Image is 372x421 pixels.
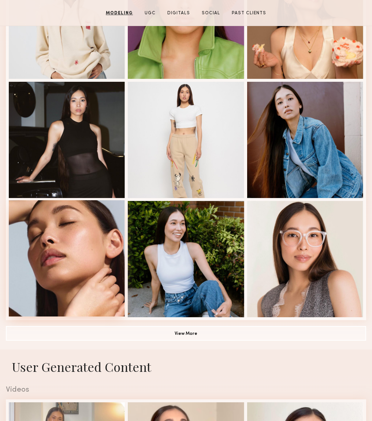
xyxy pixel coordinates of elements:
a: Past Clients [229,10,269,17]
button: View More [6,326,366,341]
a: UGC [142,10,159,17]
a: Social [199,10,223,17]
a: Digitals [164,10,193,17]
a: Modeling [103,10,136,17]
div: Videos [6,386,366,394]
